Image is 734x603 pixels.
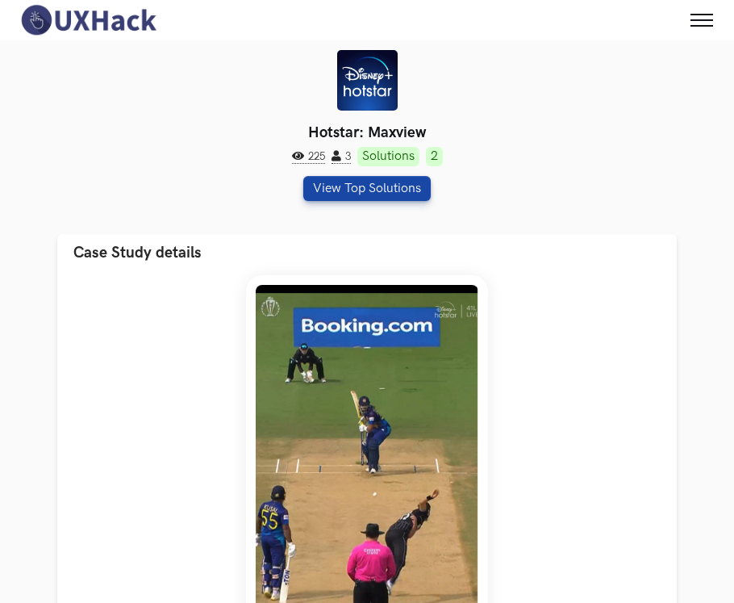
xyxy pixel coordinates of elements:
a: 2 [426,147,443,166]
button: Case Study details [57,234,677,272]
h3: Hotstar: Maxview [57,124,677,142]
span: Case Study details [73,244,202,262]
img: Hotstar logo [337,50,398,111]
span: 3 [332,150,351,164]
button: Toggle menu [686,4,718,36]
span: 225 [292,150,325,164]
img: UXHack-logo.png [16,3,160,37]
a: Solutions [357,147,419,166]
button: View Top Solutions [303,176,431,201]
